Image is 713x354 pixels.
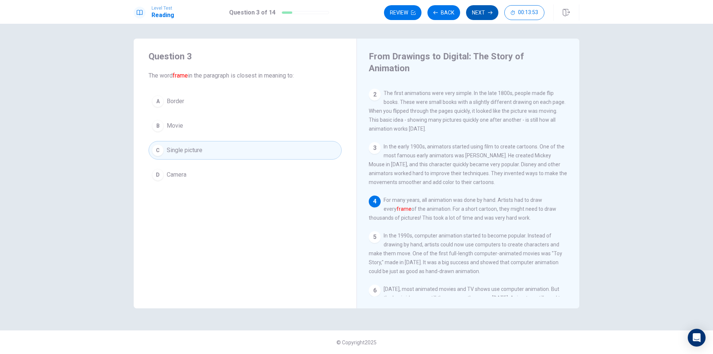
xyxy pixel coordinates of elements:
div: A [152,95,164,107]
button: 00:13:53 [504,5,544,20]
div: D [152,169,164,181]
button: Review [384,5,421,20]
div: Open Intercom Messenger [688,329,706,347]
div: 4 [369,196,381,207]
button: DCamera [149,165,342,184]
div: 3 [369,142,381,154]
button: Back [427,5,460,20]
font: frame [397,206,411,212]
button: BMovie [149,117,342,135]
h4: From Drawings to Digital: The Story of Animation [369,50,566,74]
span: Level Test [152,6,174,11]
span: Border [167,97,184,106]
div: 5 [369,231,381,243]
span: The first animations were very simple. In the late 1800s, people made flip books. These were smal... [369,90,566,132]
button: ABorder [149,92,342,111]
span: Single picture [167,146,202,155]
span: [DATE], most animated movies and TV shows use computer animation. But the basic ideas are still t... [369,286,565,328]
h1: Question 3 of 14 [229,8,276,17]
div: B [152,120,164,132]
font: frame [173,72,188,79]
span: Camera [167,170,186,179]
span: In the 1990s, computer animation started to become popular. Instead of drawing by hand, artists c... [369,233,562,274]
span: 00:13:53 [518,10,538,16]
div: C [152,144,164,156]
h1: Reading [152,11,174,20]
button: CSingle picture [149,141,342,160]
div: 2 [369,89,381,101]
button: Next [466,5,498,20]
span: © Copyright 2025 [336,340,377,345]
h4: Question 3 [149,50,342,62]
div: 6 [369,285,381,296]
span: In the early 1900s, animators started using film to create cartoons. One of the most famous early... [369,144,567,185]
span: For many years, all animation was done by hand. Artists had to draw every of the animation. For a... [369,197,556,221]
span: The word in the paragraph is closest in meaning to: [149,71,342,80]
span: Movie [167,121,183,130]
